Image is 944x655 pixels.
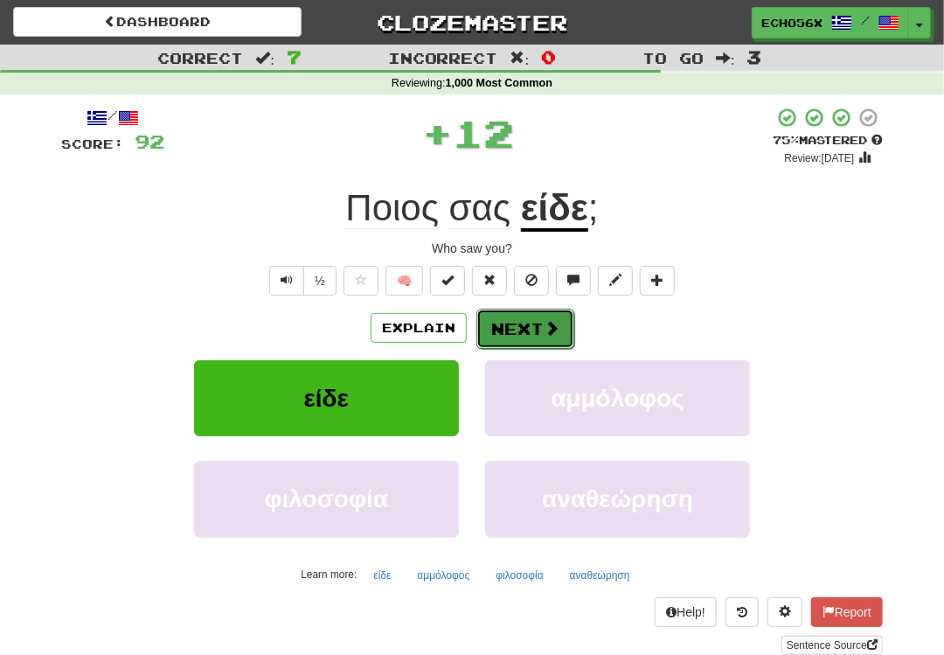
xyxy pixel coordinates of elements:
[560,562,640,589] button: αναθεώρηση
[485,461,750,537] button: αναθεώρηση
[371,313,467,343] button: Explain
[781,636,883,655] a: Sentence Source
[747,46,762,67] span: 3
[861,14,870,26] span: /
[716,51,735,66] span: :
[385,266,423,296] button: 🧠
[598,266,633,296] button: Edit sentence (alt+d)
[476,309,574,349] button: Next
[541,46,556,67] span: 0
[287,46,302,67] span: 7
[752,7,909,38] a: echo56x /
[266,266,337,296] div: Text-to-speech controls
[773,133,799,147] span: 75 %
[642,49,704,66] span: To go
[388,49,498,66] span: Incorrect
[785,152,855,164] small: Review: [DATE]
[551,385,684,412] span: αμμόλοφος
[364,562,400,589] button: είδε
[61,136,124,151] span: Score:
[542,485,693,512] span: αναθεώρηση
[304,385,349,412] span: είδε
[301,568,357,581] small: Learn more:
[556,266,591,296] button: Discuss sentence (alt+u)
[13,7,302,37] a: Dashboard
[194,461,459,537] button: φιλοσοφία
[344,266,378,296] button: Favorite sentence (alt+f)
[454,111,515,155] span: 12
[472,266,507,296] button: Reset to 0% Mastered (alt+r)
[345,187,439,229] span: Ποιος
[255,51,274,66] span: :
[486,562,552,589] button: φιλοσοφία
[514,266,549,296] button: Ignore sentence (alt+i)
[446,77,552,89] strong: 1,000 Most Common
[194,360,459,436] button: είδε
[485,360,750,436] button: αμμόλοφος
[61,107,164,129] div: /
[811,597,883,627] button: Report
[640,266,675,296] button: Add to collection (alt+a)
[725,597,759,627] button: Round history (alt+y)
[303,266,337,296] button: ½
[588,187,599,228] span: ;
[269,266,304,296] button: Play sentence audio (ctl+space)
[773,133,883,149] div: Mastered
[407,562,479,589] button: αμμόλοφος
[328,7,616,38] a: Clozemaster
[449,187,510,229] span: σας
[510,51,530,66] span: :
[430,266,465,296] button: Set this sentence to 100% Mastered (alt+m)
[655,597,717,627] button: Help!
[135,130,164,152] span: 92
[521,187,588,232] u: είδε
[423,107,454,159] span: +
[61,240,883,257] div: Who saw you?
[265,485,388,512] span: φιλοσοφία
[157,49,243,66] span: Correct
[761,15,823,31] span: echo56x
